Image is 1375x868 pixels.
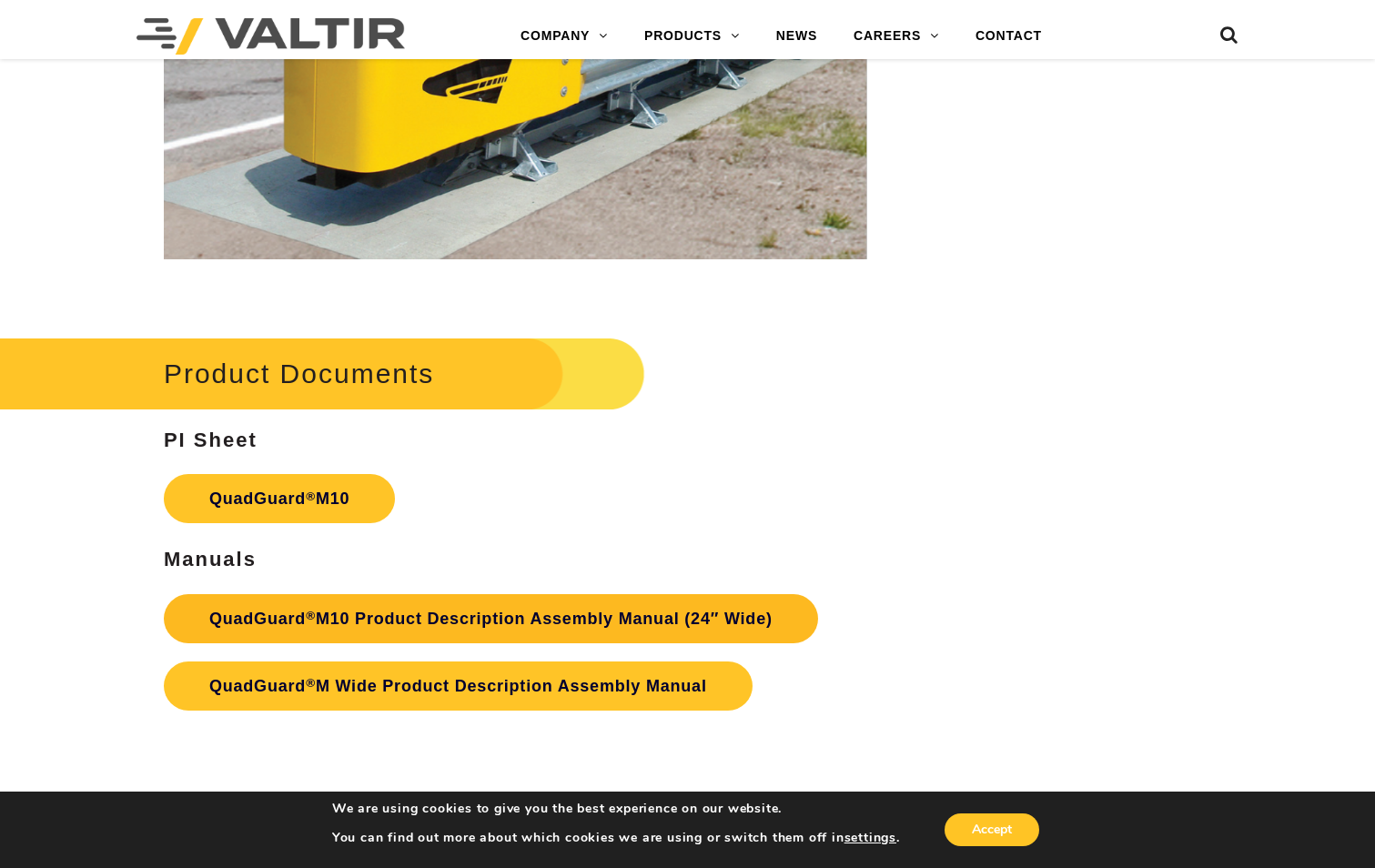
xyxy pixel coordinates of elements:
[164,429,258,451] strong: PI Sheet
[502,18,626,55] a: COMPANY
[957,18,1060,55] a: CONTACT
[164,661,753,711] a: QuadGuard®M Wide Product Description Assembly Manual
[332,801,900,817] p: We are using cookies to give you the best experience on our website.
[626,18,758,55] a: PRODUCTS
[164,594,818,643] a: QuadGuard®M10 Product Description Assembly Manual (24″ Wide)
[758,18,835,55] a: NEWS
[306,490,316,503] sup: ®
[835,18,957,55] a: CAREERS
[844,830,896,846] button: settings
[164,548,257,570] strong: Manuals
[306,609,316,622] sup: ®
[945,813,1039,846] button: Accept
[332,830,900,846] p: You can find out more about which cookies we are using or switch them off in .
[306,676,316,690] sup: ®
[164,474,395,523] a: QuadGuard®M10
[136,18,405,55] img: Valtir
